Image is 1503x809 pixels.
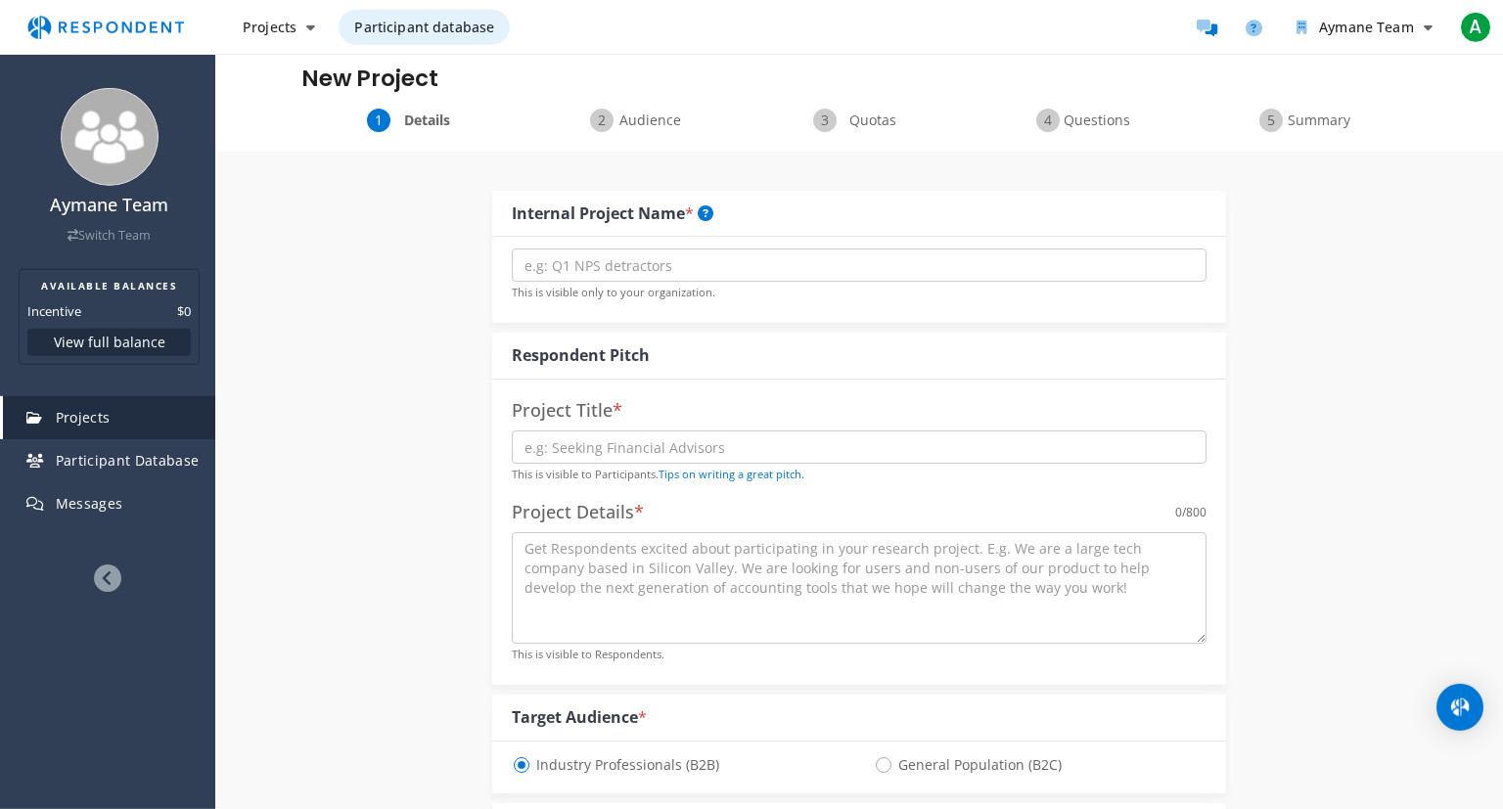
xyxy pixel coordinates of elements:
div: /800 [1175,503,1207,522]
small: This is visible to Participants. [512,467,804,481]
span: Summary [1287,111,1351,130]
span: Industry Professionals (B2B) [512,753,719,777]
span: Participant database [354,18,494,36]
button: Projects [227,10,331,45]
div: 0 [1175,503,1182,522]
dt: Incentive [27,301,81,321]
h1: New Project [301,66,1417,93]
h4: Aymane Team [13,196,205,215]
span: General Population (B2C) [874,753,1062,777]
a: Tips on writing a great pitch. [659,467,804,481]
h4: Project Details [512,503,644,522]
img: team_avatar_256.png [61,88,159,186]
span: Aymane Team [1319,18,1414,36]
dd: $0 [177,301,191,321]
small: This is visible to Respondents. [512,647,664,661]
span: A [1460,12,1491,43]
div: Questions [971,109,1194,132]
div: Quotas [748,109,971,132]
span: Quotas [841,111,905,130]
button: A [1456,10,1495,45]
div: Summary [1194,109,1417,132]
h4: Project Title [512,401,1207,421]
span: Participant Database [56,451,200,470]
div: Details [301,109,524,132]
section: Balance summary [19,269,200,365]
span: Details [394,111,459,130]
a: Message participants [1187,8,1226,47]
span: Projects [56,408,111,427]
div: Open Intercom Messenger [1436,684,1483,731]
span: Projects [243,18,296,36]
span: Questions [1064,111,1128,130]
img: respondent-logo.png [16,9,196,46]
input: e.g: Seeking Financial Advisors [512,430,1207,464]
a: Switch Team [68,227,151,244]
button: View full balance [27,329,191,356]
button: Aymane Team [1281,10,1448,45]
input: e.g: Q1 NPS detractors [512,248,1207,282]
small: This is visible only to your organization. [512,285,715,299]
div: Respondent Pitch [512,344,650,367]
div: Audience [524,109,748,132]
span: Messages [56,494,123,513]
h2: AVAILABLE BALANCES [27,278,191,293]
a: Help and support [1234,8,1273,47]
span: Audience [617,111,682,130]
div: Internal Project Name [512,202,713,225]
a: Participant database [339,10,510,45]
div: Target Audience [512,706,647,729]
